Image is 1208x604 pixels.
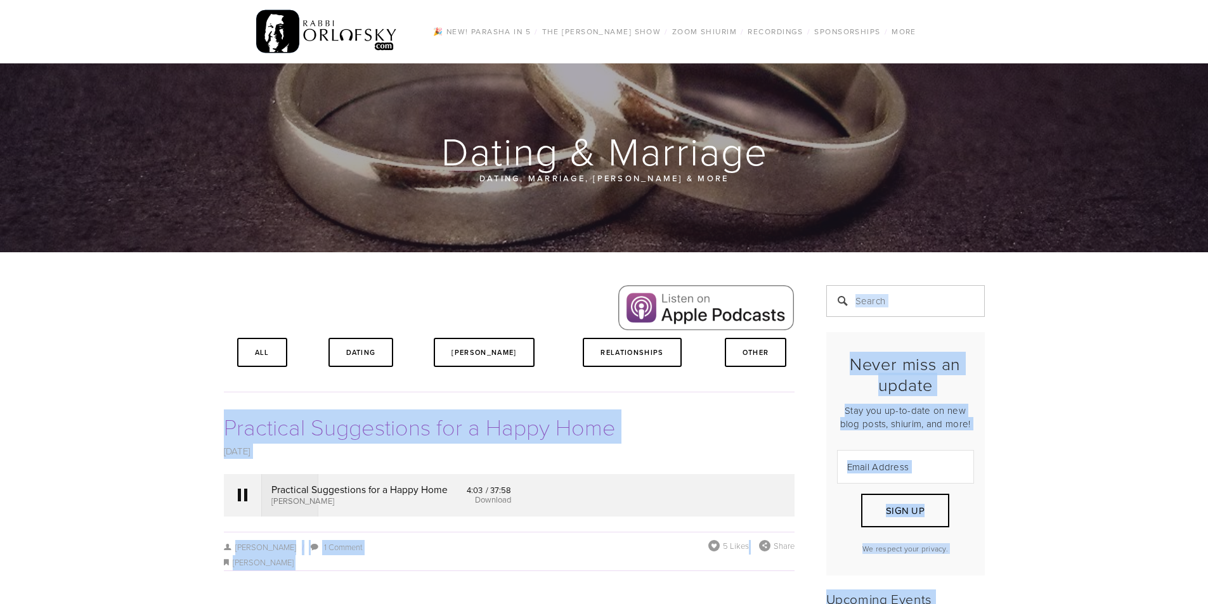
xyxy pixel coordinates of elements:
a: All [237,338,287,367]
span: / [535,26,538,37]
span: 5 Likes [723,540,749,551]
span: / [296,541,309,553]
a: More [888,23,920,40]
a: Download [475,494,511,505]
a: Recordings [744,23,807,40]
a: The [PERSON_NAME] Show [538,23,665,40]
span: / [741,26,744,37]
a: [PERSON_NAME] [434,338,534,367]
a: Dating [328,338,394,367]
a: Relationships [583,338,681,367]
h1: Dating & Marriage [224,131,986,171]
a: Other [725,338,787,367]
input: Search [826,285,985,317]
h2: Never miss an update [837,354,974,395]
a: 🎉 NEW! Parasha in 5 [429,23,535,40]
input: Email Address [837,450,974,484]
div: Share [759,540,795,551]
p: Dating, Marriage, [PERSON_NAME] & More [300,171,909,185]
a: Sponsorships [810,23,884,40]
a: [PERSON_NAME] [233,556,294,568]
p: We respect your privacy. [837,543,974,554]
button: Sign Up [861,494,949,527]
a: [DATE] [224,444,250,458]
span: Sign Up [886,504,925,517]
img: RabbiOrlofsky.com [256,7,398,56]
a: Practical Suggestions for a Happy Home [224,411,616,442]
span: / [885,26,888,37]
p: Stay you up-to-date on new blog posts, shiurim, and more! [837,404,974,430]
span: / [807,26,810,37]
span: / [665,26,668,37]
a: Zoom Shiurim [668,23,741,40]
a: [PERSON_NAME] [224,541,297,553]
a: 1 Comment [324,541,363,553]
